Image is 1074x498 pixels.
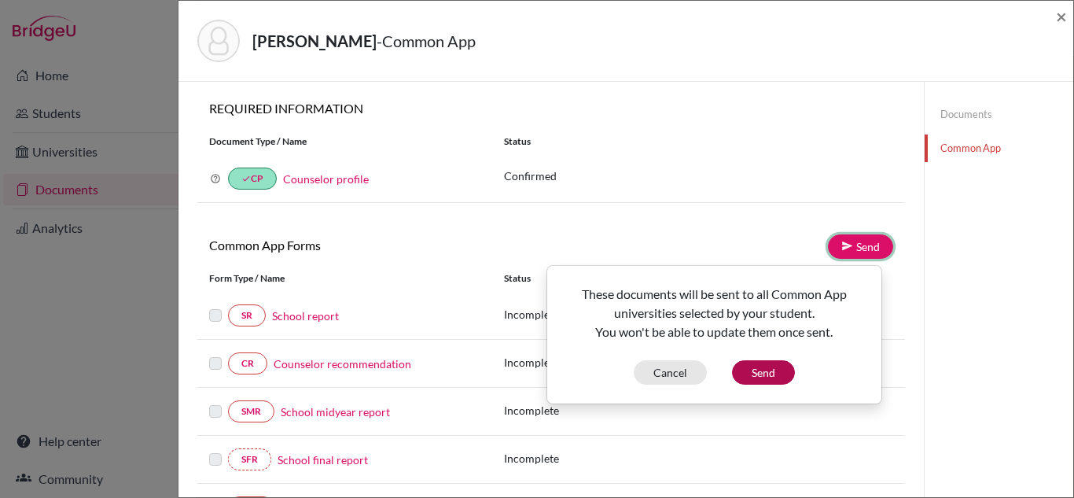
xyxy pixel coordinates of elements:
[560,285,869,341] p: These documents will be sent to all Common App universities selected by your student. You won't b...
[241,174,251,183] i: done
[228,400,274,422] a: SMR
[272,308,339,324] a: School report
[1056,7,1067,26] button: Close
[732,360,795,385] button: Send
[197,101,905,116] h6: REQUIRED INFORMATION
[504,450,666,467] p: Incomplete
[252,31,377,50] strong: [PERSON_NAME]
[377,31,476,50] span: - Common App
[274,356,411,372] a: Counselor recommendation
[504,354,666,371] p: Incomplete
[925,135,1073,162] a: Common App
[504,168,893,184] p: Confirmed
[504,271,666,286] div: Status
[828,234,893,259] a: Send
[504,306,666,323] p: Incomplete
[228,448,271,470] a: SFR
[228,352,267,374] a: CR
[281,404,390,420] a: School midyear report
[1056,5,1067,28] span: ×
[197,135,492,149] div: Document Type / Name
[283,172,369,186] a: Counselor profile
[925,101,1073,128] a: Documents
[228,304,266,326] a: SR
[228,168,277,190] a: doneCP
[278,452,368,468] a: School final report
[546,265,882,404] div: Send
[634,360,707,385] button: Cancel
[492,135,905,149] div: Status
[197,238,551,253] h6: Common App Forms
[504,402,666,419] p: Incomplete
[197,271,492,286] div: Form Type / Name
